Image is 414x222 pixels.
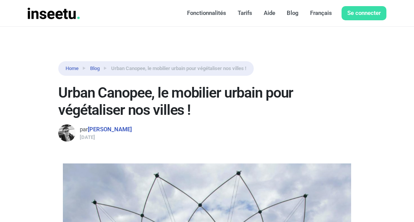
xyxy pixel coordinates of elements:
[80,125,132,134] div: par
[347,10,381,16] font: Se connecter
[88,126,132,133] a: [PERSON_NAME]
[264,10,275,16] font: Aide
[342,6,386,21] a: Se connecter
[232,6,258,21] a: Tarifs
[100,64,246,73] li: Urban Canopee, le mobilier urbain pour végétaliser nos villes !
[287,10,299,16] font: Blog
[281,6,304,21] a: Blog
[80,134,132,141] div: [DATE]
[58,61,254,76] nav: breadcrumb
[258,6,281,21] a: Aide
[28,8,80,19] img: INSEETU
[187,10,226,16] font: Fonctionnalités
[58,84,356,119] h1: Urban Canopee, le mobilier urbain pour végétaliser nos villes !
[181,6,232,21] a: Fonctionnalités
[66,65,79,72] a: Home
[90,65,100,72] a: Blog
[304,6,338,21] a: Français
[238,10,252,16] font: Tarifs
